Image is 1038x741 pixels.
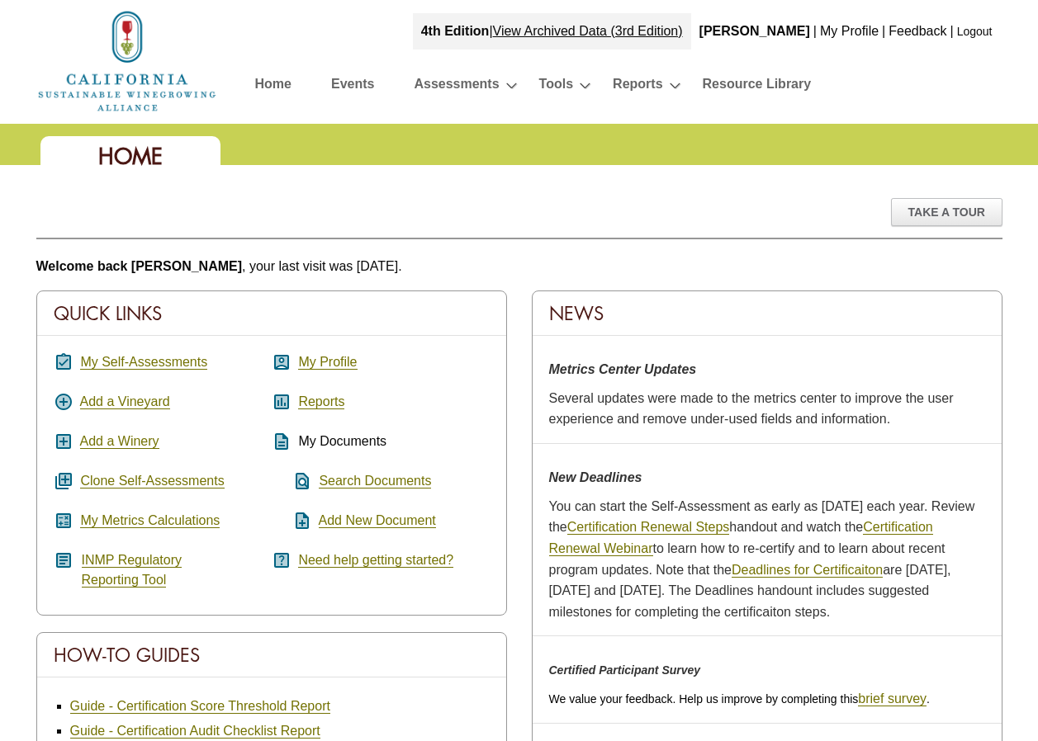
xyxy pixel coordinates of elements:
i: article [54,550,73,570]
i: help_center [272,550,291,570]
a: Logout [957,25,993,38]
strong: 4th Edition [421,24,490,38]
em: Certified Participant Survey [549,663,701,677]
div: News [533,291,1002,336]
a: Certification Renewal Steps [567,520,730,535]
i: find_in_page [272,471,312,491]
div: How-To Guides [37,633,506,677]
a: Add a Vineyard [80,394,170,409]
p: You can start the Self-Assessment as early as [DATE] each year. Review the handout and watch the ... [549,496,985,623]
i: queue [54,471,73,491]
a: Search Documents [319,474,431,488]
a: brief survey [858,691,927,706]
div: | [413,13,691,50]
a: Need help getting started? [298,553,453,568]
span: We value your feedback. Help us improve by completing this . [549,692,930,706]
a: Resource Library [703,73,812,101]
span: Home [98,142,163,171]
a: Add a Winery [80,434,159,449]
i: assignment_turned_in [54,352,73,372]
a: My Metrics Calculations [80,513,220,528]
a: Tools [539,73,573,101]
a: INMP RegulatoryReporting Tool [82,553,182,588]
a: View Archived Data (3rd Edition) [493,24,683,38]
a: Guide - Certification Score Threshold Report [70,699,330,714]
a: Home [36,53,218,67]
b: Welcome back [PERSON_NAME] [36,259,243,273]
i: account_box [272,352,291,372]
i: note_add [272,511,312,531]
strong: New Deadlines [549,470,642,484]
a: My Profile [820,24,879,38]
a: My Self-Assessments [80,355,207,370]
a: My Profile [298,355,357,370]
p: , your last visit was [DATE]. [36,256,1002,277]
i: assessment [272,392,291,412]
span: Several updates were made to the metrics center to improve the user experience and remove under-u... [549,391,954,427]
div: Quick Links [37,291,506,336]
div: | [880,13,887,50]
a: Home [255,73,291,101]
a: Certification Renewal Webinar [549,520,933,556]
a: Guide - Certification Audit Checklist Report [70,724,320,739]
i: calculate [54,511,73,531]
a: Add New Document [319,513,436,528]
div: Take A Tour [891,198,1002,226]
i: description [272,432,291,451]
i: add_circle [54,392,73,412]
b: [PERSON_NAME] [699,24,810,38]
a: Clone Self-Assessments [80,474,224,488]
a: Reports [298,394,344,409]
strong: Metrics Center Updates [549,362,697,376]
a: Feedback [889,24,946,38]
a: Events [331,73,374,101]
div: | [812,13,818,50]
img: logo_cswa2x.png [36,8,218,114]
a: Deadlines for Certificaiton [732,563,883,578]
a: Reports [613,73,662,101]
span: My Documents [298,434,386,448]
a: Assessments [414,73,499,101]
div: | [949,13,955,50]
i: add_box [54,432,73,451]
